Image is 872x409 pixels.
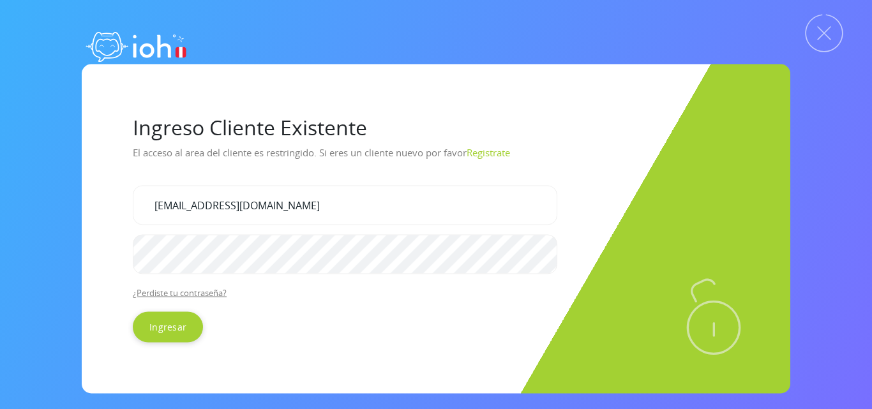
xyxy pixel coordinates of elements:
[467,145,510,158] a: Registrate
[82,19,190,70] img: logo
[133,142,739,175] p: El acceso al area del cliente es restringido. Si eres un cliente nuevo por favor
[805,14,843,52] img: Cerrar
[133,286,227,298] a: ¿Perdiste tu contraseña?
[133,115,739,139] h1: Ingreso Cliente Existente
[133,185,557,225] input: Tu correo
[133,311,203,342] input: Ingresar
